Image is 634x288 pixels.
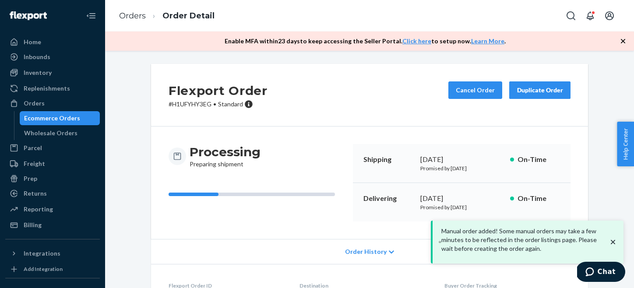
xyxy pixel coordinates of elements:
div: Preparing shipment [190,144,261,169]
div: Home [24,38,41,46]
a: Wholesale Orders [20,126,100,140]
div: Integrations [24,249,60,258]
p: On-Time [518,193,560,204]
a: Home [5,35,100,49]
button: Integrations [5,246,100,260]
a: Returns [5,186,100,200]
a: Inventory [5,66,100,80]
ol: breadcrumbs [112,3,222,29]
button: Duplicate Order [509,81,571,99]
p: # H1UFYHY3EG [169,100,268,109]
div: Replenishments [24,84,70,93]
span: Standard [218,100,243,108]
h2: Flexport Order [169,81,268,100]
p: Promised by [DATE] [420,204,503,211]
a: Order Detail [162,11,215,21]
p: Delivering [363,193,413,204]
div: Inbounds [24,53,50,61]
svg: close toast [609,238,617,246]
div: Inventory [24,68,52,77]
a: Freight [5,157,100,171]
div: Wholesale Orders [24,129,77,137]
div: Prep [24,174,37,183]
a: Orders [119,11,146,21]
div: [DATE] [420,155,503,165]
p: Enable MFA within 23 days to keep accessing the Seller Portal. to setup now. . [225,37,506,46]
h3: Processing [190,144,261,160]
div: Returns [24,189,47,198]
a: Replenishments [5,81,100,95]
a: Inbounds [5,50,100,64]
div: Freight [24,159,45,168]
button: Help Center [617,122,634,166]
a: Billing [5,218,100,232]
a: Orders [5,96,100,110]
div: [DATE] [420,193,503,204]
div: Ecommerce Orders [24,114,80,123]
iframe: Opens a widget where you can chat to one of our agents [577,262,625,284]
div: Orders [24,99,45,108]
p: Manual order added! Some manual orders may take a few minutes to be reflected in the order listin... [441,227,609,253]
button: Open notifications [581,7,599,25]
button: Open account menu [601,7,618,25]
span: • [213,100,216,108]
a: Learn More [471,37,504,45]
a: Click here [402,37,431,45]
button: Open Search Box [562,7,580,25]
a: Ecommerce Orders [20,111,100,125]
div: Reporting [24,205,53,214]
span: Order History [345,247,387,256]
a: Add Integration [5,264,100,274]
a: Reporting [5,202,100,216]
button: Close Navigation [82,7,100,25]
img: Flexport logo [10,11,47,20]
button: Cancel Order [448,81,502,99]
a: Prep [5,172,100,186]
p: On-Time [518,155,560,165]
div: Add Integration [24,265,63,273]
div: Parcel [24,144,42,152]
p: Shipping [363,155,413,165]
a: Parcel [5,141,100,155]
div: Duplicate Order [517,86,563,95]
div: Billing [24,221,42,229]
p: Promised by [DATE] [420,165,503,172]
